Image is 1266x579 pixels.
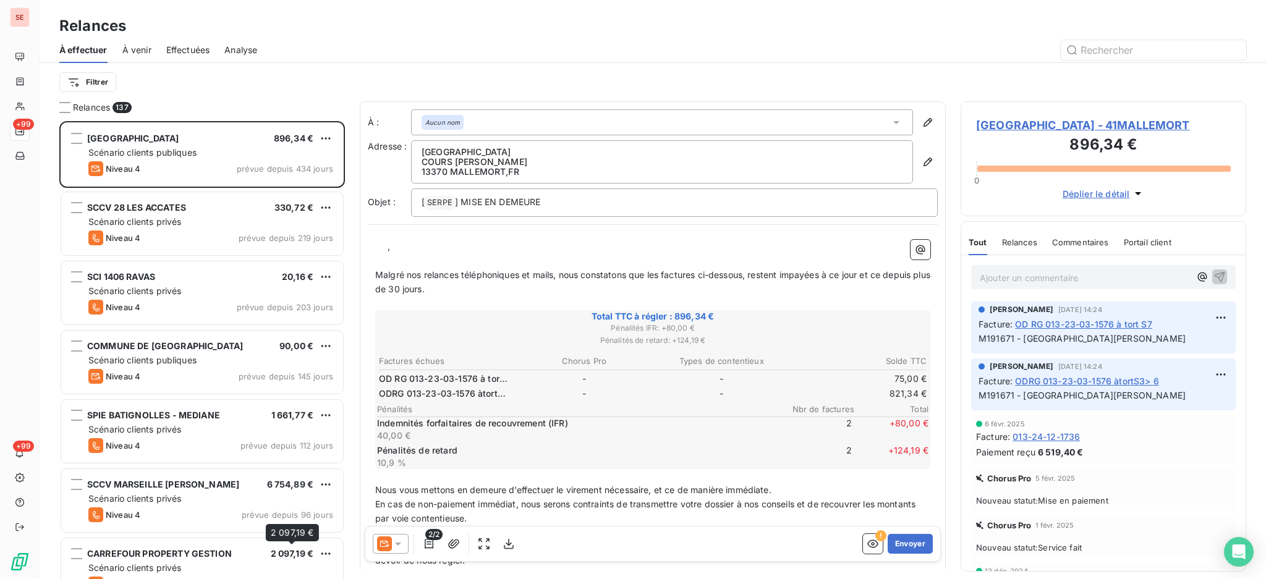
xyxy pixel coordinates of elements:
span: 1 661,77 € [271,410,314,420]
span: SCCV 28 LES ACCATES [87,202,186,213]
span: Relances [73,101,110,114]
span: Niveau 4 [106,302,140,312]
span: COMMUNE DE [GEOGRAPHIC_DATA] [87,340,243,351]
span: Scénario clients publiques [88,147,197,158]
span: Chorus Pro [987,520,1032,530]
p: 10,9 % [377,457,775,469]
th: Types de contentieux [653,355,790,368]
span: Scénario clients privés [88,493,181,504]
p: Pénalités de retard [377,444,775,457]
span: Facture : [976,430,1010,443]
span: Nbr de factures [780,404,854,414]
span: À venir [122,44,151,56]
span: Scénario clients privés [88,424,181,434]
span: SERPE [425,196,454,210]
span: 90,00 € [279,340,313,351]
span: SCI 1406 RAVAS [87,271,155,282]
span: +99 [13,119,34,130]
span: prévue depuis 203 jours [237,302,333,312]
span: 013-24-12-1736 [1013,430,1080,443]
span: Scénario clients privés [88,216,181,227]
span: prévue depuis 112 jours [240,441,333,450]
span: + 80,00 € [854,417,928,442]
span: À effectuer [59,44,108,56]
span: Facture : [979,374,1013,387]
span: Nouveau statut : Service fait [976,543,1231,552]
span: 2/2 [425,529,443,540]
span: ODRG 013-23-03-1576 àtortS3> 6 [379,387,508,400]
span: 2 [778,444,852,469]
span: 13 déc. 2024 [985,567,1028,575]
span: 2 097,19 € [271,548,314,559]
span: Objet : [368,197,396,207]
span: 6 519,40 € [1038,446,1084,459]
span: Facture : [979,318,1013,331]
span: [DATE] 14:24 [1058,363,1102,370]
span: Nouveau statut : Mise en paiement [976,496,1231,505]
span: , [388,241,390,251]
span: Scénario clients publiques [88,355,197,365]
td: - [516,387,653,400]
span: [ [422,197,425,207]
span: Malgré nos relances téléphoniques et mails, nous constatons que les factures ci-dessous, restent ... [375,269,933,294]
span: Tout [969,237,987,247]
span: Niveau 4 [106,441,140,450]
span: CARREFOUR PROPERTY GESTION [87,548,232,559]
span: Pénalités de retard : + 124,19 € [377,335,928,346]
span: Niveau 4 [106,371,140,381]
span: 1 févr. 2025 [1035,522,1074,529]
p: COURS [PERSON_NAME] [422,157,903,167]
p: 40,00 € [377,429,775,442]
span: Scénario clients privés [88,562,181,573]
span: 6 754,89 € [267,479,314,489]
span: Déplier le détail [1063,187,1130,200]
label: À : [368,116,411,129]
span: Total TTC à régler : 896,34 € [377,310,928,323]
span: 2 [778,417,852,442]
span: OD RG 013-23-03-1576 à tort S7 [379,373,508,385]
span: Portail client [1124,237,1171,247]
span: Chorus Pro [987,473,1032,483]
span: Niveau 4 [106,164,140,174]
button: Déplier le détail [1059,187,1149,201]
button: Filtrer [59,72,116,92]
td: 821,34 € [791,387,928,400]
span: [GEOGRAPHIC_DATA] - 41MALLEMORT [976,117,1231,133]
h3: Relances [59,15,126,37]
em: Aucun nom [425,118,460,127]
button: Envoyer [888,534,933,554]
span: Scénario clients privés [88,285,181,296]
span: prévue depuis 219 jours [239,233,333,243]
span: Commentaires [1052,237,1109,247]
span: Nous vous mettons en demeure d’effectuer le virement nécessaire, et ce de manière immédiate. [375,484,771,495]
span: En cas de non-paiement immédiat, nous serons contraints de transmettre votre dossier à nos consei... [375,499,918,523]
span: 2 097,19 € [271,527,314,538]
span: Pénalités IFR : + 80,00 € [377,323,928,334]
span: ODRG 013-23-03-1576 àtortS3> 6 [1015,374,1159,387]
td: 75,00 € [791,372,928,386]
span: 137 [113,102,131,113]
div: SE [10,7,30,27]
span: 6 févr. 2025 [985,420,1025,428]
span: OD RG 013-23-03-1576 à tort S7 [1015,318,1152,331]
span: 0 [974,175,979,185]
span: M191671 - [GEOGRAPHIC_DATA][PERSON_NAME] [979,333,1186,344]
span: [PERSON_NAME] [990,361,1053,372]
span: [PERSON_NAME] [990,304,1053,315]
span: 896,34 € [274,133,313,143]
span: Niveau 4 [106,233,140,243]
span: [GEOGRAPHIC_DATA] [87,133,179,143]
p: [GEOGRAPHIC_DATA] [422,147,903,157]
th: Chorus Pro [516,355,653,368]
img: Logo LeanPay [10,552,30,572]
input: Rechercher [1061,40,1246,60]
span: Paiement reçu [976,446,1035,459]
span: prévue depuis 434 jours [237,164,333,174]
span: 330,72 € [274,202,313,213]
span: M191671 - [GEOGRAPHIC_DATA][PERSON_NAME] [979,390,1186,400]
a: +99 [10,121,29,141]
td: - [653,372,790,386]
th: Solde TTC [791,355,928,368]
span: Pénalités [377,404,780,414]
th: Factures échues [378,355,515,368]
